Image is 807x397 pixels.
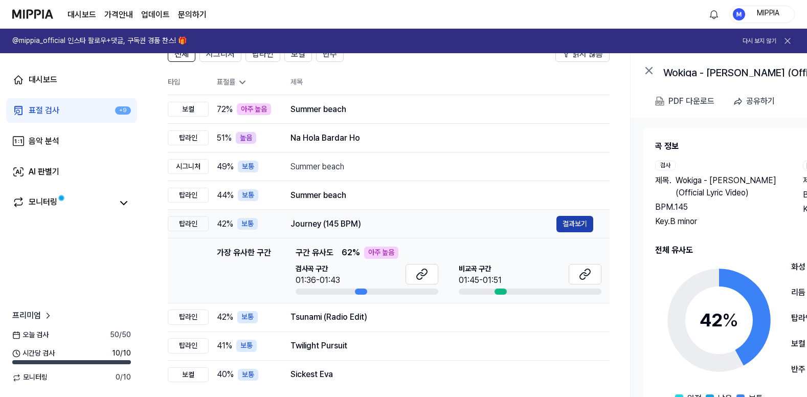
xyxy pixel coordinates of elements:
span: 42 % [217,311,233,323]
div: Twilight Pursuit [290,340,593,352]
div: 보컬 [168,102,209,117]
button: profileMIPPIA [729,6,795,23]
span: 51 % [217,132,232,144]
span: 62 % [342,247,360,259]
button: 전체 [168,46,195,62]
div: BPM. 145 [655,201,782,213]
div: Summer beach [290,161,593,173]
span: 40 % [217,368,234,381]
div: 아주 높음 [364,247,398,259]
span: 오늘 검사 [12,330,49,340]
a: AI 판별기 [6,160,137,184]
a: 모니터링 [12,196,113,210]
img: PDF Download [655,97,664,106]
h1: @mippia_official 인스타 팔로우+댓글, 구독권 경품 찬스! 🎁 [12,36,187,46]
div: 보통 [236,340,257,352]
a: 문의하기 [178,9,207,21]
span: 42 % [217,218,233,230]
div: Na Hola Bardar Ho [290,132,593,144]
button: 시그니처 [199,46,241,62]
div: 공유하기 [746,95,775,108]
a: 프리미엄 [12,310,53,322]
span: 49 % [217,161,234,173]
div: 검사 [655,161,676,170]
div: 탑라인 [168,216,209,232]
div: 탑라인 [168,338,209,354]
span: 프리미엄 [12,310,41,322]
div: 보통 [238,189,258,202]
span: % [722,309,738,331]
button: 가격안내 [104,9,133,21]
div: 탑라인 [168,310,209,325]
div: 모니터링 [29,196,57,210]
button: 결과보기 [556,216,593,232]
div: 보통 [237,218,258,230]
a: 음악 분석 [6,129,137,153]
div: 탑라인 [168,188,209,203]
div: 대시보드 [29,74,57,86]
div: 보통 [237,311,258,323]
div: 높음 [236,132,256,144]
div: 보통 [238,161,258,173]
span: 50 / 50 [110,330,131,340]
span: 반주 [323,48,337,60]
div: Tsunami (Radio Edit) [290,311,593,323]
div: Key. B minor [655,215,782,228]
img: profile [733,8,745,20]
span: 탑라인 [252,48,274,60]
button: PDF 다운로드 [653,91,716,112]
div: 표절 검사 [29,104,59,117]
div: Summer beach [290,189,593,202]
span: 제목 . [655,174,671,199]
a: 대시보드 [68,9,96,21]
div: 보통 [238,369,258,381]
span: 전체 [174,48,189,60]
button: 보컬 [284,46,312,62]
a: 대시보드 [6,68,137,92]
div: 01:45-01:51 [459,274,502,286]
div: Summer beach [290,103,593,116]
span: 0 / 10 [116,372,131,383]
a: 표절 검사+9 [6,98,137,123]
div: 42 [700,306,738,334]
th: 타입 [168,70,209,95]
button: 탑라인 [245,46,280,62]
button: 읽지 않음 [555,46,610,62]
span: 검사곡 구간 [296,264,340,274]
button: 다시 보지 않기 [743,37,776,46]
span: 읽지 않음 [572,48,603,60]
div: MIPPIA [748,8,788,19]
button: 반주 [316,46,344,62]
a: 업데이트 [141,9,170,21]
span: 시간당 검사 [12,348,55,359]
span: 비교곡 구간 [459,264,502,274]
span: 시그니처 [206,48,235,60]
th: 제목 [290,70,610,95]
span: 10 / 10 [112,348,131,359]
span: 44 % [217,189,234,202]
span: 보컬 [291,48,305,60]
img: 알림 [708,8,720,20]
div: +9 [115,106,131,115]
div: Journey (145 BPM) [290,218,556,230]
div: 아주 높음 [237,103,271,116]
div: 가장 유사한 구간 [217,247,271,295]
span: 72 % [217,103,233,116]
div: 표절률 [217,77,274,87]
div: 탑라인 [168,130,209,146]
span: 41 % [217,340,232,352]
div: AI 판별기 [29,166,59,178]
span: 구간 유사도 [296,247,333,259]
div: 음악 분석 [29,135,59,147]
div: PDF 다운로드 [668,95,714,108]
div: 01:36-01:43 [296,274,340,286]
span: Wokiga - [PERSON_NAME] (Official Lyric Video) [676,174,782,199]
div: 보컬 [168,367,209,383]
div: Sickest Eva [290,368,593,381]
div: 시그니처 [168,159,209,174]
span: 모니터링 [12,372,48,383]
button: 공유하기 [729,91,783,112]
